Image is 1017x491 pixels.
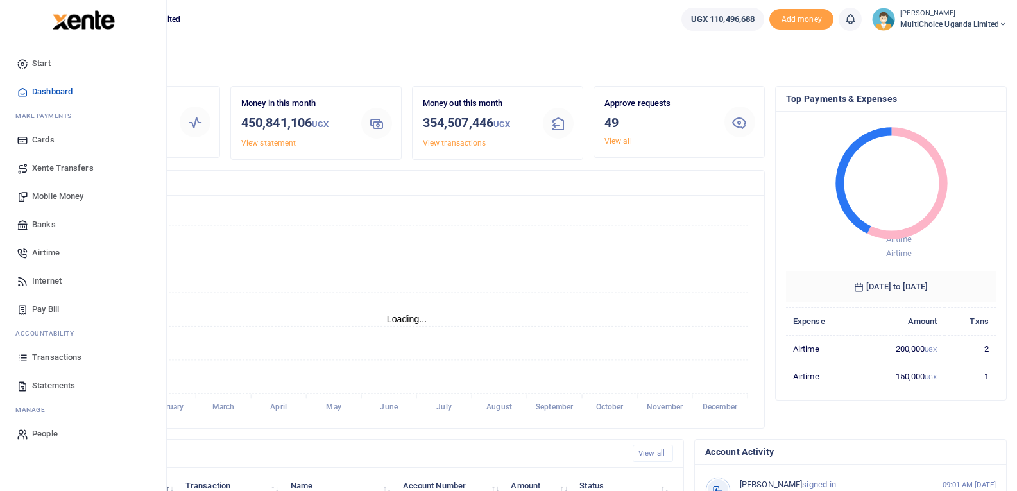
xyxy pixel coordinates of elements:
[769,9,833,30] span: Add money
[423,113,533,134] h3: 354,507,446
[10,211,156,239] a: Banks
[691,13,755,26] span: UGX 110,496,688
[703,403,738,412] tspan: December
[10,400,156,420] li: M
[10,126,156,154] a: Cards
[872,8,1007,31] a: profile-user [PERSON_NAME] MultiChoice Uganda Limited
[857,363,944,390] td: 150,000
[857,307,944,335] th: Amount
[10,372,156,400] a: Statements
[786,335,858,363] td: Airtime
[486,403,512,412] tspan: August
[900,8,1007,19] small: [PERSON_NAME]
[10,78,156,106] a: Dashboard
[49,55,1007,69] h4: Hello [PERSON_NAME]
[10,323,156,343] li: Ac
[32,85,73,98] span: Dashboard
[32,246,60,259] span: Airtime
[943,479,996,490] small: 09:01 AM [DATE]
[10,420,156,448] a: People
[769,13,833,23] a: Add money
[944,335,996,363] td: 2
[786,271,996,302] h6: [DATE] to [DATE]
[241,139,296,148] a: View statement
[596,403,624,412] tspan: October
[25,329,74,338] span: countability
[10,182,156,211] a: Mobile Money
[32,379,75,392] span: Statements
[493,119,510,129] small: UGX
[22,405,46,415] span: anage
[387,314,427,324] text: Loading...
[436,403,451,412] tspan: July
[241,113,351,134] h3: 450,841,106
[10,267,156,295] a: Internet
[786,92,996,106] h4: Top Payments & Expenses
[925,374,937,381] small: UGX
[32,303,59,316] span: Pay Bill
[380,403,398,412] tspan: June
[32,427,58,440] span: People
[212,403,235,412] tspan: March
[604,113,714,132] h3: 49
[944,363,996,390] td: 1
[681,8,765,31] a: UGX 110,496,688
[769,9,833,30] li: Toup your wallet
[60,447,622,461] h4: Recent Transactions
[10,154,156,182] a: Xente Transfers
[423,97,533,110] p: Money out this month
[22,111,72,121] span: ake Payments
[32,351,81,364] span: Transactions
[10,343,156,372] a: Transactions
[10,49,156,78] a: Start
[885,248,912,258] span: Airtime
[153,403,184,412] tspan: February
[857,335,944,363] td: 200,000
[270,403,287,412] tspan: April
[604,97,714,110] p: Approve requests
[925,346,937,353] small: UGX
[786,363,858,390] td: Airtime
[32,190,83,203] span: Mobile Money
[786,307,858,335] th: Expense
[705,445,996,459] h4: Account Activity
[676,8,770,31] li: Wallet ballance
[51,14,115,24] a: logo-small logo-large logo-large
[633,445,673,462] a: View all
[53,10,115,30] img: logo-large
[944,307,996,335] th: Txns
[10,106,156,126] li: M
[32,134,55,146] span: Cards
[536,403,574,412] tspan: September
[604,137,632,146] a: View all
[32,57,51,70] span: Start
[423,139,486,148] a: View transactions
[60,176,754,190] h4: Transactions Overview
[241,97,351,110] p: Money in this month
[647,403,683,412] tspan: November
[312,119,329,129] small: UGX
[326,403,341,412] tspan: May
[900,19,1007,30] span: MultiChoice Uganda Limited
[32,275,62,288] span: Internet
[740,479,802,489] span: [PERSON_NAME]
[10,295,156,323] a: Pay Bill
[872,8,895,31] img: profile-user
[10,239,156,267] a: Airtime
[32,218,56,231] span: Banks
[32,162,94,175] span: Xente Transfers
